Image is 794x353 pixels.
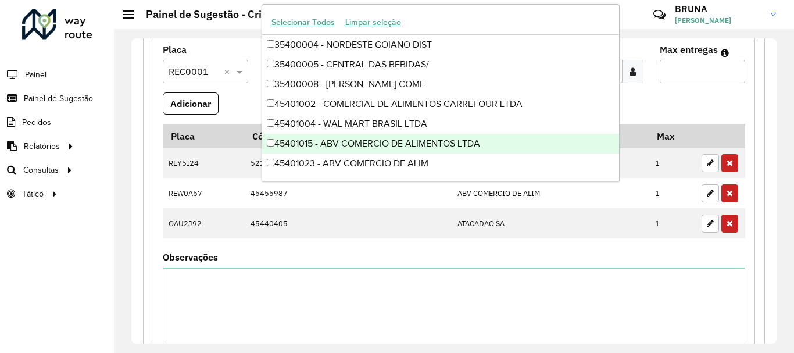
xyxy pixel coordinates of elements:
label: Observações [163,250,218,264]
td: 1 [649,148,696,179]
ng-dropdown-panel: Options list [262,4,620,181]
td: QAU2J92 [163,208,245,238]
td: 1 [649,178,696,208]
td: REW0A67 [163,178,245,208]
div: 35400005 - CENTRAL DAS BEBIDAS/ [262,55,619,74]
td: ATACADAO SA [451,208,649,238]
span: Consultas [23,164,59,176]
th: Max [649,124,696,148]
td: 45440405 [245,208,451,238]
h2: Painel de Sugestão - Criar registro [134,8,312,21]
em: Máximo de clientes que serão colocados na mesma rota com os clientes informados [721,48,729,58]
span: [PERSON_NAME] [675,15,762,26]
td: ABV COMERCIO DE ALIM [451,178,649,208]
div: 45401027 - SDB COMERCIO DE ALIM [262,173,619,193]
div: 45401004 - WAL MART BRASIL LTDA [262,114,619,134]
span: Tático [22,188,44,200]
div: 45401015 - ABV COMERCIO DE ALIMENTOS LTDA [262,134,619,154]
th: Código Cliente [245,124,451,148]
span: Clear all [224,65,234,79]
span: Painel de Sugestão [24,92,93,105]
td: 1 [649,208,696,238]
label: Placa [163,42,187,56]
td: 52100056 [245,148,451,179]
button: Limpar seleção [340,13,406,31]
div: 45401023 - ABV COMERCIO DE ALIM [262,154,619,173]
td: 45455987 [245,178,451,208]
span: Painel [25,69,47,81]
span: Pedidos [22,116,51,129]
h3: BRUNA [675,3,762,15]
div: 35400004 - NORDESTE GOIANO DIST [262,35,619,55]
div: 35400008 - [PERSON_NAME] COME [262,74,619,94]
button: Adicionar [163,92,219,115]
td: REY5I24 [163,148,245,179]
a: Contato Rápido [647,2,672,27]
span: Relatórios [24,140,60,152]
div: 45401002 - COMERCIAL DE ALIMENTOS CARREFOUR LTDA [262,94,619,114]
label: Max entregas [660,42,718,56]
th: Placa [163,124,245,148]
button: Selecionar Todos [266,13,340,31]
